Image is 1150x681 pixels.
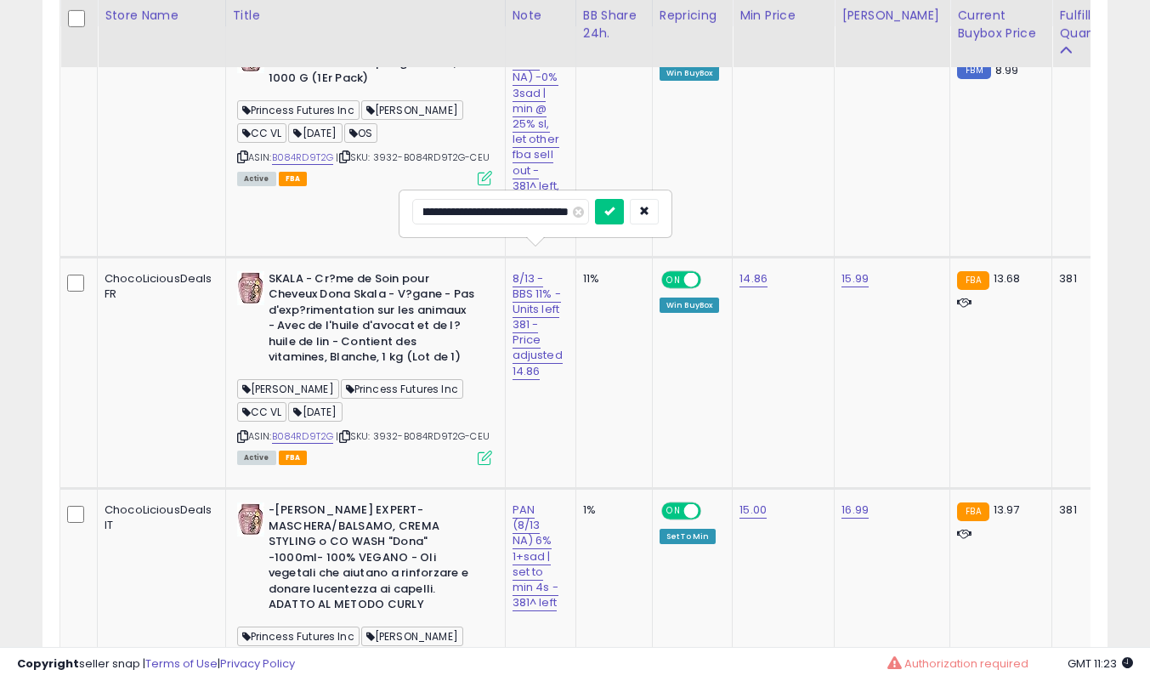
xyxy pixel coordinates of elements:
span: ON [663,504,684,519]
a: 16.99 [841,502,869,519]
div: Store Name [105,7,218,25]
div: 11% [583,271,639,287]
div: 381 [1059,502,1112,518]
a: PAN (8/13 NA) 6% 1+sad | set to min 4s - 381^ left [513,502,558,611]
small: FBA [957,271,989,290]
span: OFF [699,272,726,287]
span: [DATE] [288,402,342,422]
a: 14.86 [739,270,768,287]
div: seller snap | | [17,656,295,672]
small: FBA [957,502,989,521]
span: | SKU: 3932-B084RD9T2G-CEU [336,150,489,164]
a: B084RD9T2G [272,429,334,444]
div: 381 [1059,271,1112,287]
span: CC VL [237,123,287,143]
div: Fulfillable Quantity [1059,7,1118,43]
span: 13.97 [994,502,1020,518]
div: Repricing [660,7,726,25]
span: Princess Futures Inc [341,379,463,399]
div: Note [513,7,569,25]
span: [PERSON_NAME] [237,379,339,399]
a: 8/13 - BBS 11% - Units left 381 - Price adjusted 14.86 [513,270,563,380]
div: Current Buybox Price [957,7,1045,43]
div: Min Price [739,7,827,25]
span: Princess Futures Inc [237,627,360,646]
a: 15.99 [841,270,869,287]
a: Privacy Policy [220,655,295,672]
span: FBA [279,451,308,465]
span: [DATE] [288,123,342,143]
span: Princess Futures Inc [237,100,360,120]
span: [PERSON_NAME] [361,627,463,646]
a: PAN (8/13 NA) -0% 3sad | min @ 25% sl, let other fba sell out - 381^ left, waiting on sl [513,38,560,225]
span: 2025-08-13 11:23 GMT [1068,655,1133,672]
span: FBA [279,172,308,186]
div: 1% [583,502,639,518]
a: Terms of Use [145,655,218,672]
b: SKALA - Cr?me de Soin pour Cheveux Dona Skala - V?gane - Pas d'exp?rimentation sur les animaux - ... [269,271,475,370]
span: | SKU: 3932-B084RD9T2G-CEU [336,429,489,443]
img: 41rPNq7rvtL._SL40_.jpg [237,502,264,536]
div: ASIN: [237,39,492,184]
span: OS [344,123,377,143]
b: -[PERSON_NAME] EXPERT- MASCHERA/BALSAMO, CREMA STYLING o CO WASH "Dona" -1000ml- 100% VEGANO - Ol... [269,502,475,617]
img: 41rPNq7rvtL._SL40_.jpg [237,271,264,305]
span: All listings currently available for purchase on Amazon [237,172,276,186]
div: Win BuyBox [660,65,720,81]
div: [PERSON_NAME] [841,7,943,25]
a: 15.00 [739,502,767,519]
strong: Copyright [17,655,79,672]
span: 8.99 [995,62,1019,78]
small: FBM [957,61,990,79]
div: BB Share 24h. [583,7,645,43]
div: Title [233,7,498,25]
div: ChocoLiciousDeals FR [105,271,212,302]
span: ON [663,272,684,287]
div: ASIN: [237,271,492,463]
a: B084RD9T2G [272,150,334,165]
span: All listings currently available for purchase on Amazon [237,451,276,465]
div: ChocoLiciousDeals IT [105,502,212,533]
span: 13.68 [994,270,1021,287]
span: OFF [699,504,726,519]
span: [PERSON_NAME] [361,100,463,120]
div: Set To Min [660,529,717,544]
div: Win BuyBox [660,298,720,313]
span: CC VL [237,402,287,422]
